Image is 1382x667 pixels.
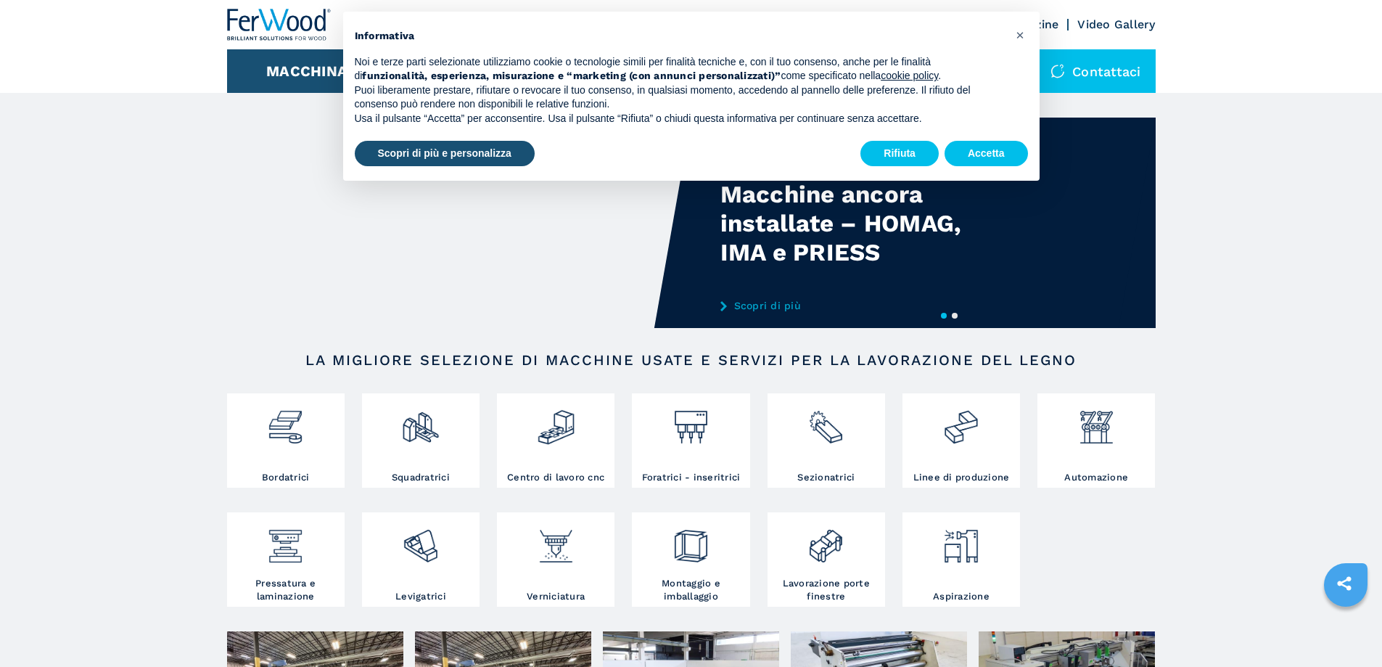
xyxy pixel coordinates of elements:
a: sharethis [1326,565,1362,602]
button: Accetta [945,141,1028,167]
h3: Lavorazione porte finestre [771,577,881,603]
img: levigatrici_2.png [401,516,440,565]
h3: Foratrici - inseritrici [642,471,741,484]
div: Contattaci [1036,49,1156,93]
p: Noi e terze parti selezionate utilizziamo cookie o tecnologie simili per finalità tecniche e, con... [355,55,1005,83]
button: Chiudi questa informativa [1009,23,1032,46]
h3: Montaggio e imballaggio [636,577,746,603]
a: Video Gallery [1077,17,1155,31]
p: Puoi liberamente prestare, rifiutare o revocare il tuo consenso, in qualsiasi momento, accedendo ... [355,83,1005,112]
button: 1 [941,313,947,319]
h3: Centro di lavoro cnc [507,471,604,484]
a: Scopri di più [720,300,1005,311]
img: centro_di_lavoro_cnc_2.png [537,397,575,446]
p: Usa il pulsante “Accetta” per acconsentire. Usa il pulsante “Rifiuta” o chiudi questa informativa... [355,112,1005,126]
img: lavorazione_porte_finestre_2.png [807,516,845,565]
strong: funzionalità, esperienza, misurazione e “marketing (con annunci personalizzati)” [362,70,781,81]
h2: Informativa [355,29,1005,44]
img: bordatrici_1.png [266,397,305,446]
button: Rifiuta [860,141,939,167]
img: automazione.png [1077,397,1116,446]
a: Linee di produzione [902,393,1020,488]
span: × [1016,26,1024,44]
a: Aspirazione [902,512,1020,607]
h3: Verniciatura [527,590,585,603]
a: Centro di lavoro cnc [497,393,614,488]
a: Montaggio e imballaggio [632,512,749,607]
a: Sezionatrici [768,393,885,488]
a: Bordatrici [227,393,345,488]
button: 2 [952,313,958,319]
button: Macchinari [266,62,363,80]
a: Foratrici - inseritrici [632,393,749,488]
img: foratrici_inseritrici_2.png [672,397,710,446]
a: cookie policy [881,70,938,81]
img: linee_di_produzione_2.png [942,397,980,446]
a: Squadratrici [362,393,480,488]
img: aspirazione_1.png [942,516,980,565]
video: Your browser does not support the video tag. [227,118,691,328]
img: Ferwood [227,9,332,41]
img: Contattaci [1050,64,1065,78]
img: montaggio_imballaggio_2.png [672,516,710,565]
a: Levigatrici [362,512,480,607]
h3: Sezionatrici [797,471,855,484]
img: sezionatrici_2.png [807,397,845,446]
a: Verniciatura [497,512,614,607]
h3: Linee di produzione [913,471,1010,484]
h3: Pressatura e laminazione [231,577,341,603]
img: pressa-strettoia.png [266,516,305,565]
img: squadratrici_2.png [401,397,440,446]
a: Automazione [1037,393,1155,488]
a: Pressatura e laminazione [227,512,345,607]
h3: Levigatrici [395,590,446,603]
h3: Aspirazione [933,590,990,603]
h3: Bordatrici [262,471,310,484]
img: verniciatura_1.png [537,516,575,565]
iframe: Chat [1320,602,1371,656]
h2: LA MIGLIORE SELEZIONE DI MACCHINE USATE E SERVIZI PER LA LAVORAZIONE DEL LEGNO [273,351,1109,369]
h3: Automazione [1064,471,1128,484]
a: Lavorazione porte finestre [768,512,885,607]
button: Scopri di più e personalizza [355,141,535,167]
h3: Squadratrici [392,471,450,484]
